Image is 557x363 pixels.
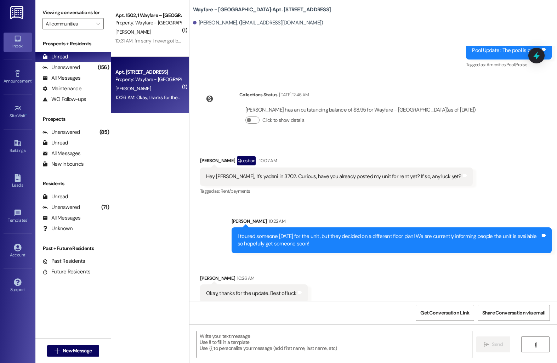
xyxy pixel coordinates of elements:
[42,74,80,82] div: All Messages
[42,64,80,71] div: Unanswered
[482,309,545,317] span: Share Conversation via email
[46,18,92,29] input: All communities
[206,290,296,297] div: Okay, thanks for the update. Best of luck
[42,204,80,211] div: Unanswered
[232,217,552,227] div: [PERSON_NAME]
[35,180,111,187] div: Residents
[221,188,250,194] span: Rent/payments
[47,345,100,357] button: New Message
[238,233,540,248] div: I toured someone [DATE] for the unit, but they decided on a different floor plan! We are currentl...
[115,19,181,27] div: Property: Wayfare - [GEOGRAPHIC_DATA]
[42,7,104,18] label: Viewing conversations for
[4,242,32,261] a: Account
[193,19,323,27] div: [PERSON_NAME]. ([EMAIL_ADDRESS][DOMAIN_NAME])
[115,94,219,101] div: 10:26 AM: Okay, thanks for the update. Best of luck
[98,127,111,138] div: (85)
[235,274,254,282] div: 10:26 AM
[35,40,111,47] div: Prospects + Residents
[96,21,100,27] i: 
[487,62,506,68] span: Amenities ,
[27,217,28,222] span: •
[115,85,151,92] span: [PERSON_NAME]
[4,276,32,295] a: Support
[237,156,256,165] div: Question
[42,214,80,222] div: All Messages
[42,150,80,157] div: All Messages
[277,91,309,98] div: [DATE] 12:46 AM
[4,207,32,226] a: Templates •
[506,62,516,68] span: Pool ,
[478,305,550,321] button: Share Conversation via email
[484,342,489,347] i: 
[200,156,473,168] div: [PERSON_NAME]
[4,172,32,191] a: Leads
[200,274,308,284] div: [PERSON_NAME]
[4,102,32,121] a: Site Visit •
[115,76,181,83] div: Property: Wayfare - [GEOGRAPHIC_DATA]
[200,186,473,196] div: Tagged as:
[193,6,331,13] b: Wayfare - [GEOGRAPHIC_DATA]: Apt. [STREET_ADDRESS]
[257,157,277,164] div: 10:07 AM
[472,47,540,54] div: Pool Update : The pool is open!
[55,348,60,354] i: 
[4,33,32,52] a: Inbox
[115,68,181,76] div: Apt. [STREET_ADDRESS]
[42,193,68,200] div: Unread
[239,91,277,98] div: Collections Status
[416,305,474,321] button: Get Conversation Link
[4,137,32,156] a: Buildings
[262,117,304,124] label: Click to show details
[100,202,111,213] div: (71)
[35,115,111,123] div: Prospects
[25,112,27,117] span: •
[42,96,86,103] div: WO Follow-ups
[10,6,25,19] img: ResiDesk Logo
[63,347,92,355] span: New Message
[32,78,33,83] span: •
[245,106,476,114] div: [PERSON_NAME] has an outstanding balance of $8.95 for Wayfare - [GEOGRAPHIC_DATA] (as of [DATE])
[42,85,81,92] div: Maintenance
[96,62,111,73] div: (156)
[42,139,68,147] div: Unread
[466,59,552,70] div: Tagged as:
[42,268,90,276] div: Future Residents
[42,53,68,61] div: Unread
[533,342,538,347] i: 
[206,173,461,180] div: Hey [PERSON_NAME], it's yadani in 3702. Curious, have you already posted my unit for rent yet? If...
[476,336,511,352] button: Send
[42,129,80,136] div: Unanswered
[42,160,84,168] div: New Inbounds
[267,217,285,225] div: 10:22 AM
[42,257,85,265] div: Past Residents
[420,309,469,317] span: Get Conversation Link
[515,62,527,68] span: Praise
[115,12,181,19] div: Apt. 1502, 1 Wayfare – [GEOGRAPHIC_DATA]
[35,245,111,252] div: Past + Future Residents
[42,225,73,232] div: Unknown
[115,29,151,35] span: [PERSON_NAME]
[492,341,503,348] span: Send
